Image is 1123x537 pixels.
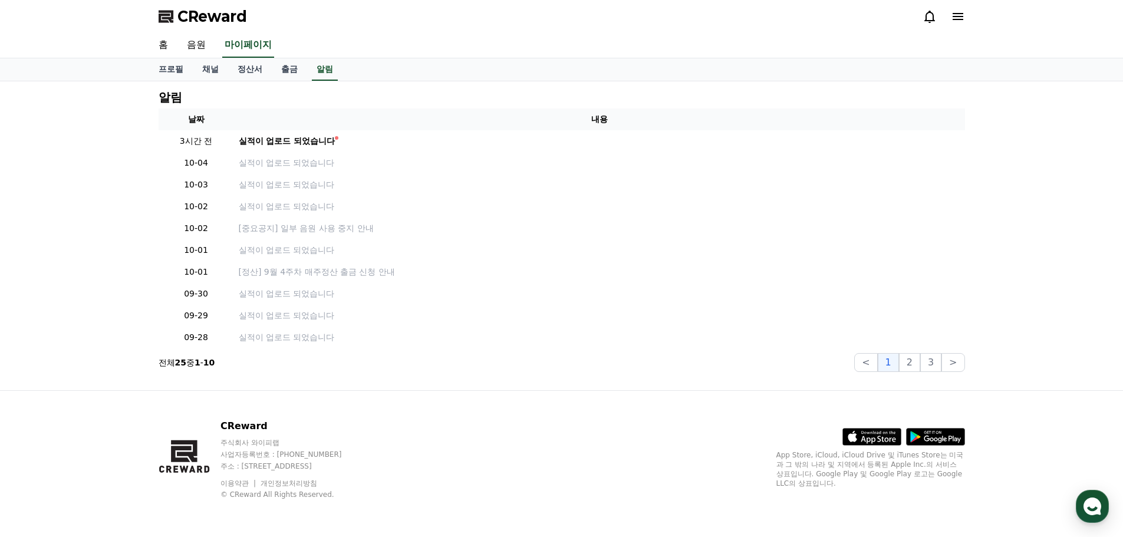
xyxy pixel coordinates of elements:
[234,108,965,130] th: 내용
[163,309,229,322] p: 09-29
[163,200,229,213] p: 10-02
[776,450,965,488] p: App Store, iCloud, iCloud Drive 및 iTunes Store는 미국과 그 밖의 나라 및 지역에서 등록된 Apple Inc.의 서비스 상표입니다. Goo...
[149,33,177,58] a: 홈
[239,331,960,344] a: 실적이 업로드 되었습니다
[193,58,228,81] a: 채널
[228,58,272,81] a: 정산서
[163,331,229,344] p: 09-28
[220,438,364,447] p: 주식회사 와이피랩
[149,58,193,81] a: 프로필
[941,353,964,372] button: >
[220,479,258,487] a: 이용약관
[239,244,960,256] a: 실적이 업로드 되었습니다
[163,135,229,147] p: 3시간 전
[220,462,364,471] p: 주소 : [STREET_ADDRESS]
[159,91,182,104] h4: 알림
[159,7,247,26] a: CReward
[159,357,215,368] p: 전체 중 -
[163,244,229,256] p: 10-01
[878,353,899,372] button: 1
[239,222,960,235] a: [중요공지] 일부 음원 사용 중지 안내
[220,419,364,433] p: CReward
[854,353,877,372] button: <
[312,58,338,81] a: 알림
[239,135,960,147] a: 실적이 업로드 되었습니다
[159,108,234,130] th: 날짜
[239,309,960,322] a: 실적이 업로드 되었습니다
[899,353,920,372] button: 2
[177,33,215,58] a: 음원
[163,222,229,235] p: 10-02
[239,288,960,300] a: 실적이 업로드 되었습니다
[177,7,247,26] span: CReward
[239,179,960,191] a: 실적이 업로드 되었습니다
[239,200,960,213] a: 실적이 업로드 되었습니다
[163,179,229,191] p: 10-03
[220,490,364,499] p: © CReward All Rights Reserved.
[175,358,186,367] strong: 25
[203,358,215,367] strong: 10
[163,266,229,278] p: 10-01
[272,58,307,81] a: 출금
[920,353,941,372] button: 3
[261,479,317,487] a: 개인정보처리방침
[195,358,200,367] strong: 1
[163,288,229,300] p: 09-30
[163,157,229,169] p: 10-04
[239,157,960,169] a: 실적이 업로드 되었습니다
[239,135,335,147] div: 실적이 업로드 되었습니다
[222,33,274,58] a: 마이페이지
[220,450,364,459] p: 사업자등록번호 : [PHONE_NUMBER]
[239,266,960,278] a: [정산] 9월 4주차 매주정산 출금 신청 안내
